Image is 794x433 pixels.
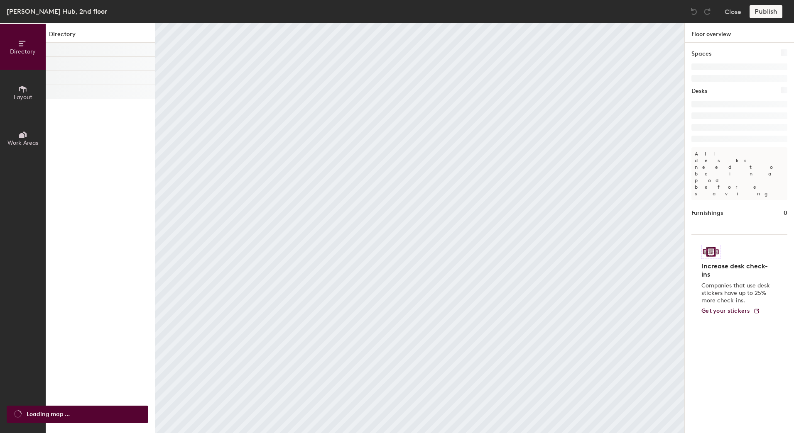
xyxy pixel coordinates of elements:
img: Undo [690,7,698,16]
h1: Spaces [691,49,711,58]
h1: Furnishings [691,209,723,218]
h4: Increase desk check-ins [701,262,772,279]
canvas: Map [155,23,684,433]
span: Loading map ... [27,410,70,419]
h1: 0 [784,209,787,218]
h1: Desks [691,87,707,96]
button: Close [725,5,741,18]
img: Sticker logo [701,245,720,259]
h1: Directory [46,30,155,43]
span: Layout [14,94,32,101]
p: Companies that use desk stickers have up to 25% more check-ins. [701,282,772,304]
a: Get your stickers [701,308,760,315]
span: Work Areas [7,139,38,146]
p: All desks need to be in a pod before saving [691,147,787,200]
h1: Floor overview [685,23,794,43]
span: Directory [10,48,36,55]
div: [PERSON_NAME] Hub, 2nd floor [7,6,107,17]
img: Redo [703,7,711,16]
span: Get your stickers [701,307,750,314]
